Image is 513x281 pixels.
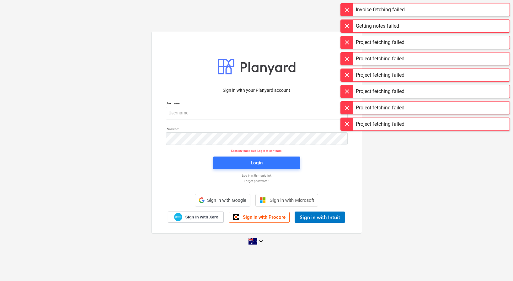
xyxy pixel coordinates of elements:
[213,157,300,169] button: Login
[356,104,404,112] div: Project fetching failed
[166,87,348,94] p: Sign in with your Planyard account
[356,88,404,95] div: Project fetching failed
[259,197,266,203] img: Microsoft logo
[356,55,404,63] div: Project fetching failed
[356,6,405,14] div: Invoice fetching failed
[185,214,218,220] span: Sign in with Xero
[243,214,286,220] span: Sign in with Procore
[166,101,348,107] p: Username
[168,212,224,223] a: Sign in with Xero
[174,213,182,221] img: Xero logo
[356,71,404,79] div: Project fetching failed
[356,22,399,30] div: Getting notes failed
[195,194,250,207] div: Sign in with Google
[229,212,290,223] a: Sign in with Procore
[270,197,314,203] span: Sign in with Microsoft
[257,238,265,245] i: keyboard_arrow_down
[163,174,351,178] a: Log in with magic link
[207,198,246,203] span: Sign in with Google
[163,179,351,183] a: Forgot password?
[251,159,263,167] div: Login
[356,39,404,46] div: Project fetching failed
[162,149,351,153] p: Session timed out. Login to continue.
[166,127,348,132] p: Password
[356,120,404,128] div: Project fetching failed
[166,107,348,119] input: Username
[482,251,513,281] iframe: Chat Widget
